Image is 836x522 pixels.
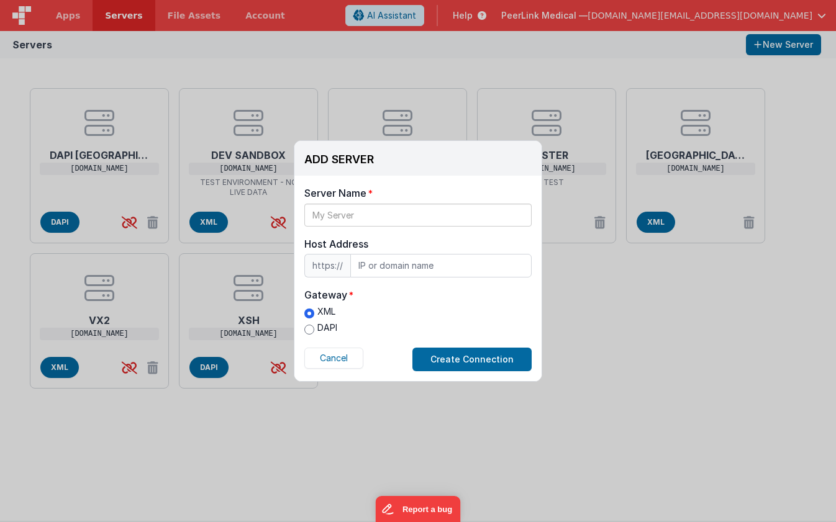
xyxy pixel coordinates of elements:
[304,287,347,302] div: Gateway
[304,236,532,251] div: Host Address
[304,322,337,335] label: DAPI
[304,153,374,166] h3: ADD SERVER
[304,348,363,369] button: Cancel
[304,308,314,318] input: XML
[350,254,532,277] input: IP or domain name
[412,348,532,371] button: Create Connection
[304,204,532,227] input: My Server
[304,186,366,200] div: Server Name
[304,325,314,335] input: DAPI
[304,305,337,318] label: XML
[376,496,461,522] iframe: Marker.io feedback button
[304,254,350,277] span: https://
